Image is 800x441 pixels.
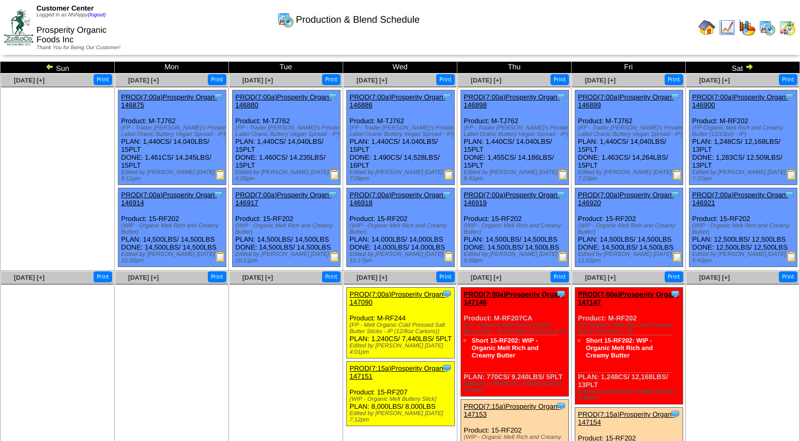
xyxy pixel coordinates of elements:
img: Tooltip [327,189,338,200]
a: PROD(7:00a)Prosperity Organ-146875 [121,93,217,109]
div: (FP - Trader [PERSON_NAME]'s Private Label Oranic Buttery Vegan Spread - IP) [350,125,454,137]
img: ZoRoCo_Logo(Green%26Foil)%20jpg.webp [4,10,33,45]
td: Fri [572,62,686,73]
div: Product: M-RF207CA PLAN: 770CS / 9,240LBS / 5PLT [461,288,569,397]
a: [DATE] [+] [471,274,501,281]
td: Wed [343,62,457,73]
img: Tooltip [556,189,566,200]
img: Production Report [444,251,454,262]
div: Edited by [PERSON_NAME] [DATE] 10:30pm [121,251,226,264]
a: PROD(7:15a)Prosperity Organ-147153 [464,402,559,418]
img: Tooltip [784,189,795,200]
img: Tooltip [784,91,795,102]
span: [DATE] [+] [356,77,387,84]
img: line_graph.gif [719,19,735,36]
div: Edited by [PERSON_NAME] [DATE] 7:37pm [692,169,797,182]
div: Product: M-RF244 PLAN: 1,240CS / 7,440LBS / 5PLT [347,288,455,359]
img: home.gif [698,19,715,36]
button: Print [436,271,455,282]
img: Tooltip [442,91,452,102]
a: Short 15-RF202: WIP - Organic Melt Rich and Creamy Butter [586,337,653,359]
span: Logged in as Mshippy [36,12,106,18]
button: Print [665,271,683,282]
div: (WIP - Organic Melt Rich and Creamy Butter) [578,223,683,235]
img: calendarprod.gif [759,19,776,36]
div: Edited by [PERSON_NAME] [DATE] 7:23pm [578,169,683,182]
button: Print [779,74,797,85]
div: Edited by [PERSON_NAME] [DATE] 11:02pm [578,251,683,264]
span: Customer Center [36,4,94,12]
img: Tooltip [442,189,452,200]
span: Thank You for Being Our Customer! [36,45,121,51]
span: [DATE] [+] [128,77,159,84]
div: (FP - Organic Melt Butter Sticks Batonnets - IP (12/16oz Cartons) CA ) [464,322,568,335]
div: (WIP - Organic Melt Rich and Creamy Butter) [350,223,454,235]
div: Edited by [PERSON_NAME] [DATE] 7:09pm [350,169,454,182]
div: Edited by [PERSON_NAME] [DATE] 9:58pm [464,251,568,264]
a: PROD(7:00a)Prosperity Organ-146920 [578,191,674,207]
img: Production Report [329,251,340,262]
img: calendarprod.gif [277,11,294,28]
div: (FP - Trader [PERSON_NAME]'s Private Label Oranic Buttery Vegan Spread - IP) [578,125,683,137]
div: Product: 15-RF202 PLAN: 14,500LBS / 14,500LBS DONE: 14,500LBS / 14,500LBS [233,188,341,267]
a: PROD(7:00a)Prosperity Organ-146917 [235,191,331,207]
a: PROD(7:00a)Prosperity Organ-146918 [350,191,445,207]
div: Product: M-TJ762 PLAN: 1,440CS / 14,040LBS / 15PLT DONE: 1,460CS / 14,235LBS / 15PLT [233,90,341,185]
button: Print [322,74,341,85]
a: PROD(7:00a)Prosperity Organ-146898 [464,93,559,109]
div: Product: 15-RF202 PLAN: 14,500LBS / 14,500LBS DONE: 14,500LBS / 14,500LBS [118,188,226,267]
div: (FP - Trader [PERSON_NAME]'s Private Label Oranic Buttery Vegan Spread - IP) [121,125,226,137]
div: (FP - Trader [PERSON_NAME]'s Private Label Oranic Buttery Vegan Spread - IP) [235,125,340,137]
img: Production Report [786,251,797,262]
div: Product: 15-RF202 PLAN: 12,500LBS / 12,500LBS DONE: 12,500LBS / 12,500LBS [689,188,797,267]
img: Tooltip [670,91,681,102]
button: Print [779,271,797,282]
td: Tue [229,62,343,73]
img: Tooltip [670,409,681,419]
a: PROD(7:00a)Prosperity Organ-146914 [121,191,217,207]
a: [DATE] [+] [242,77,273,84]
img: Production Report [444,169,454,180]
img: Production Report [672,251,683,262]
img: Tooltip [213,91,224,102]
div: (FP-Organic Melt Rich and Creamy Butter (12/13oz) - IP) [692,125,797,137]
div: Edited by [PERSON_NAME] [DATE] 4:48pm [578,389,683,401]
img: Tooltip [442,289,452,299]
div: Product: 15-RF202 PLAN: 14,500LBS / 14,500LBS DONE: 14,500LBS / 14,500LBS [461,188,569,267]
a: [DATE] [+] [585,77,615,84]
a: [DATE] [+] [242,274,273,281]
a: PROD(7:00a)Prosperity Organ-146880 [235,93,331,109]
div: (FP - Melt Organic Cold Pressed Salt Butter Sticks - IP (12/8oz Cartons)) [350,322,454,335]
div: (WIP - Organic Melt Rich and Creamy Butter) [121,223,226,235]
div: (FP-Organic Melt Rich and Creamy Butter (12/13oz) - IP) [578,322,683,335]
div: Product: M-TJ762 PLAN: 1,440CS / 14,040LBS / 15PLT DONE: 1,455CS / 14,186LBS / 15PLT [461,90,569,185]
img: Tooltip [556,401,566,411]
a: [DATE] [+] [14,77,44,84]
img: Production Report [215,251,226,262]
a: PROD(7:00a)Prosperity Organ-147090 [350,290,445,306]
div: (WIP - Organic Melt Rich and Creamy Butter) [464,223,568,235]
div: Product: 15-RF202 PLAN: 14,500LBS / 14,500LBS DONE: 14,500LBS / 14,500LBS [575,188,683,267]
div: (WIP - Organic Melt Rich and Creamy Butter) [235,223,340,235]
a: Short 15-RF202: WIP - Organic Melt Rich and Creamy Butter [472,337,539,359]
img: arrowleft.gif [45,62,54,71]
img: Tooltip [670,289,681,299]
img: Production Report [786,169,797,180]
img: Production Report [215,169,226,180]
div: Edited by [PERSON_NAME] [DATE] 9:43pm [692,251,797,264]
a: PROD(7:00a)Prosperity Organ-147146 [464,290,564,306]
div: Product: M-TJ762 PLAN: 1,440CS / 14,040LBS / 15PLT DONE: 1,461CS / 14,245LBS / 15PLT [118,90,226,185]
a: [DATE] [+] [14,274,44,281]
div: Edited by [PERSON_NAME] [DATE] 6:55pm [235,169,340,182]
img: Production Report [672,169,683,180]
div: (FP - Trader [PERSON_NAME]'s Private Label Oranic Buttery Vegan Spread - IP) [464,125,568,137]
a: (logout) [88,12,106,18]
a: [DATE] [+] [585,274,615,281]
span: Prosperity Organic Foods Inc [36,26,107,44]
img: Tooltip [213,189,224,200]
a: [DATE] [+] [699,77,730,84]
